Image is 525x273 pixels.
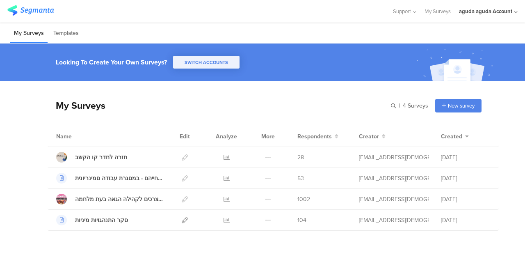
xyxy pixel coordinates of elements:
div: [DATE] [441,216,490,225]
span: | [397,101,401,110]
a: חווית הצפייה בנטפליקס לא.נשים בשנות ה-30 לחייהם - במסגרת עבודה סמינריונית [56,173,164,184]
div: סקר התנהגויות מיניות [75,216,128,225]
span: Creator [359,132,379,141]
div: [DATE] [441,195,490,204]
span: Created [441,132,462,141]
span: SWITCH ACCOUNTS [185,59,228,66]
span: 1002 [297,195,310,204]
span: 4 Surveys [403,101,428,110]
div: More [259,126,277,147]
li: My Surveys [10,24,48,43]
div: aguda aguda Account [459,7,512,15]
span: Respondents [297,132,332,141]
div: My Surveys [48,99,105,112]
span: 28 [297,153,304,162]
a: שאלון מיפוי צרכים לקהילה הגאה בעת מלחמה [56,194,164,204]
div: research@lgbt.org.il [359,216,429,225]
div: digital@lgbt.org.il [359,174,429,183]
div: חזרה לחדר קו הקשב [75,153,127,162]
span: Support [393,7,411,15]
div: Edit [176,126,194,147]
div: Name [56,132,105,141]
span: 53 [297,174,304,183]
div: digital@lgbt.org.il [359,153,429,162]
a: חזרה לחדר קו הקשב [56,152,127,163]
button: Creator [359,132,386,141]
div: digital@lgbt.org.il [359,195,429,204]
button: Created [441,132,469,141]
div: שאלון מיפוי צרכים לקהילה הגאה בעת מלחמה [75,195,164,204]
div: [DATE] [441,153,490,162]
img: create_account_image.svg [414,46,498,83]
button: SWITCH ACCOUNTS [173,56,240,69]
img: segmanta logo [7,5,54,16]
div: Analyze [214,126,239,147]
div: [DATE] [441,174,490,183]
span: New survey [448,102,475,110]
span: 104 [297,216,306,225]
div: Looking To Create Your Own Surveys? [56,57,167,67]
a: סקר התנהגויות מיניות [56,215,128,225]
li: Templates [50,24,82,43]
div: חווית הצפייה בנטפליקס לא.נשים בשנות ה-30 לחייהם - במסגרת עבודה סמינריונית [75,174,164,183]
button: Respondents [297,132,338,141]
